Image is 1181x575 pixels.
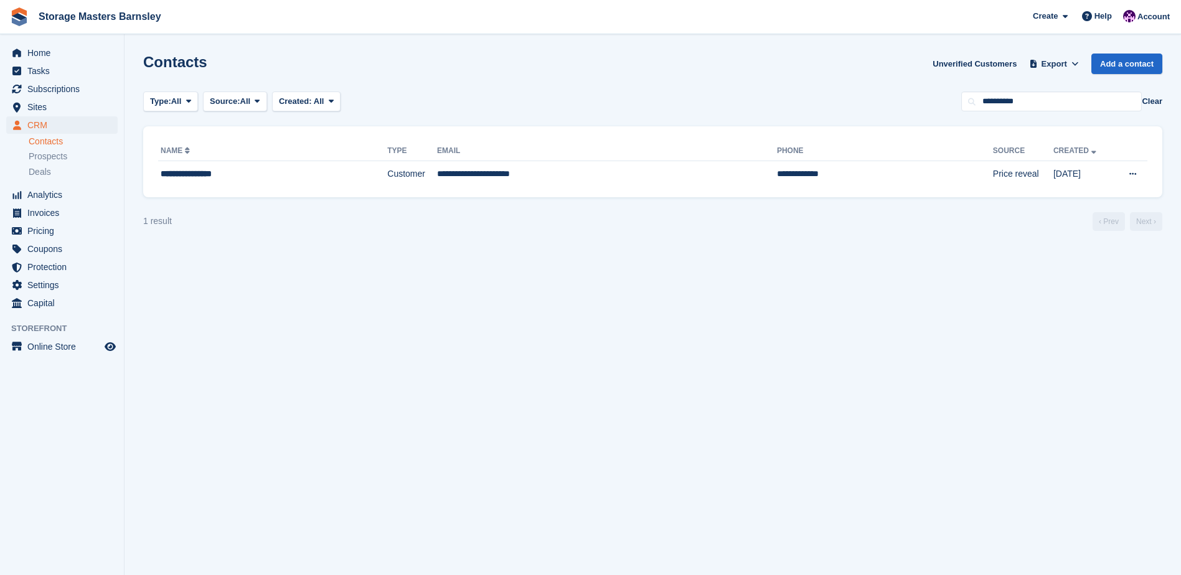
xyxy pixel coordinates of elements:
a: menu [6,222,118,240]
a: menu [6,98,118,116]
a: Previous [1093,212,1125,231]
th: Source [993,141,1053,161]
span: Home [27,44,102,62]
span: Created: [279,96,312,106]
span: Sites [27,98,102,116]
a: menu [6,294,118,312]
span: Settings [27,276,102,294]
td: Price reveal [993,161,1053,187]
a: menu [6,80,118,98]
span: All [171,95,182,108]
img: Louise Masters [1123,10,1136,22]
span: All [240,95,251,108]
span: Type: [150,95,171,108]
button: Created: All [272,91,341,112]
span: Source: [210,95,240,108]
button: Clear [1142,95,1162,108]
td: [DATE] [1053,161,1113,187]
span: Account [1137,11,1170,23]
a: Name [161,146,192,155]
span: All [314,96,324,106]
button: Source: All [203,91,267,112]
span: Protection [27,258,102,276]
span: Online Store [27,338,102,355]
a: Next [1130,212,1162,231]
a: Contacts [29,136,118,147]
a: Storage Masters Barnsley [34,6,166,27]
a: menu [6,62,118,80]
span: Storefront [11,322,124,335]
span: Create [1033,10,1058,22]
a: menu [6,240,118,258]
a: Add a contact [1091,54,1162,74]
span: Capital [27,294,102,312]
img: stora-icon-8386f47178a22dfd0bd8f6a31ec36ba5ce8667c1dd55bd0f319d3a0aa187defe.svg [10,7,29,26]
a: menu [6,276,118,294]
button: Type: All [143,91,198,112]
a: Preview store [103,339,118,354]
button: Export [1027,54,1081,74]
span: Invoices [27,204,102,222]
a: menu [6,186,118,203]
a: menu [6,116,118,134]
a: Unverified Customers [928,54,1022,74]
th: Type [387,141,437,161]
th: Email [437,141,777,161]
a: Prospects [29,150,118,163]
a: menu [6,258,118,276]
span: Deals [29,166,51,178]
td: Customer [387,161,437,187]
span: Coupons [27,240,102,258]
a: menu [6,338,118,355]
span: Subscriptions [27,80,102,98]
a: Deals [29,166,118,179]
span: CRM [27,116,102,134]
div: 1 result [143,215,172,228]
span: Pricing [27,222,102,240]
span: Export [1042,58,1067,70]
span: Prospects [29,151,67,162]
span: Tasks [27,62,102,80]
a: menu [6,204,118,222]
a: Created [1053,146,1099,155]
nav: Page [1090,212,1165,231]
a: menu [6,44,118,62]
span: Analytics [27,186,102,203]
h1: Contacts [143,54,207,70]
span: Help [1094,10,1112,22]
th: Phone [777,141,993,161]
